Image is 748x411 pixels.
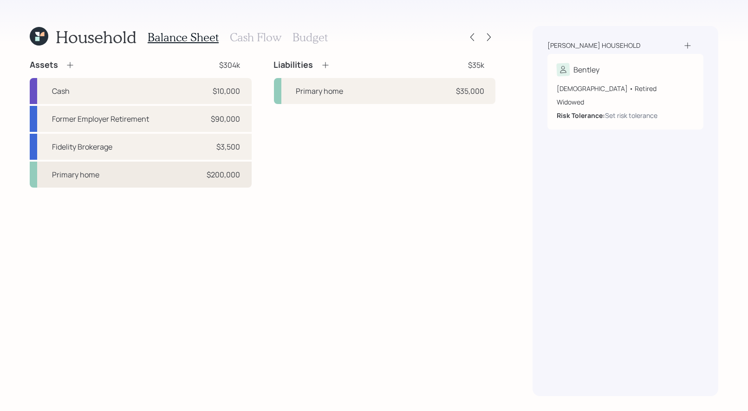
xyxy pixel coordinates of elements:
div: $90,000 [211,113,241,124]
div: Primary home [52,169,99,180]
div: Set risk tolerance [605,111,657,120]
div: [PERSON_NAME] household [547,41,640,50]
div: $3,500 [217,141,241,152]
div: Bentley [573,64,599,75]
h3: Cash Flow [230,31,281,44]
h3: Balance Sheet [148,31,219,44]
div: $35,000 [456,85,484,97]
h4: Liabilities [274,60,313,70]
b: Risk Tolerance: [557,111,605,120]
div: Former Employer Retirement [52,113,149,124]
div: [DEMOGRAPHIC_DATA] • Retired [557,84,694,93]
div: Fidelity Brokerage [52,141,112,152]
h1: Household [56,27,137,47]
div: Cash [52,85,70,97]
div: $10,000 [213,85,241,97]
div: Widowed [557,97,694,107]
h4: Assets [30,60,58,70]
div: $35k [468,59,484,71]
div: $200,000 [207,169,241,180]
div: Primary home [296,85,344,97]
h3: Budget [293,31,328,44]
div: $304k [220,59,241,71]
